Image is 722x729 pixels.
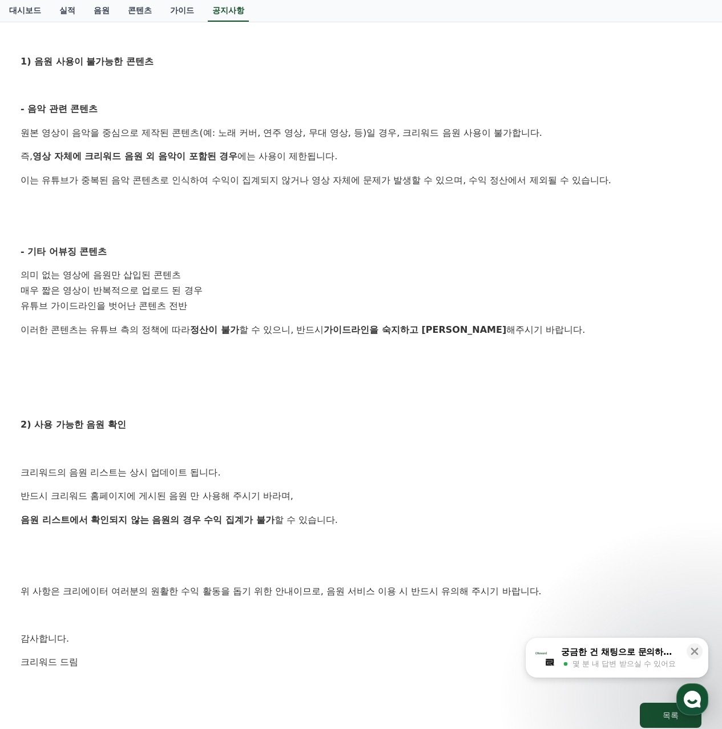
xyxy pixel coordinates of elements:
[190,324,239,335] strong: 정산이 불가
[21,631,701,646] p: 감사합니다.
[36,379,43,388] span: 홈
[104,380,118,389] span: 대화
[21,103,98,114] strong: - 음악 관련 콘텐츠
[21,489,701,504] p: 반드시 크리워드 홈페이지에 게시된 음원 만 사용해 주시기 바라며,
[3,362,75,390] a: 홈
[21,703,701,728] a: 목록
[21,655,701,670] p: 크리워드 드림
[21,323,701,337] p: 이러한 콘텐츠는 유튜브 측의 정책에 따라 할 수 있으니, 반드시 해주시기 바랍니다.
[21,149,701,164] p: 즉, 에는 사용이 제한됩니다.
[21,173,701,188] p: 이는 유튜브가 중복된 음악 콘텐츠로 인식하여 수익이 집계되지 않거나 영상 자체에 문제가 발생할 수 있으며, 수익 정산에서 제외될 수 있습니다.
[21,246,107,257] strong: - 기타 어뷰징 콘텐츠
[176,379,190,388] span: 설정
[21,56,154,67] strong: 1) 음원 사용이 불가능한 콘텐츠
[640,703,701,728] button: 목록
[21,513,701,527] p: 할 수 있습니다.
[21,299,701,314] li: 유튜브 가이드라인을 벗어난 콘텐츠 전반
[33,151,237,162] strong: 영상 자체에 크리워드 음원 외 음악이 포함된 경우
[663,710,679,721] div: 목록
[21,465,701,480] p: 크리워드의 음원 리스트는 상시 업데이트 됩니다.
[21,419,126,430] strong: 2) 사용 가능한 음원 확인
[147,362,219,390] a: 설정
[21,268,701,283] li: 의미 없는 영상에 음원만 삽입된 콘텐츠
[21,283,701,299] li: 매우 짧은 영상이 반복적으로 업로드 된 경우
[75,362,147,390] a: 대화
[21,514,275,525] strong: 음원 리스트에서 확인되지 않는 음원의 경우 수익 집계가 불가
[21,584,701,599] p: 위 사항은 크리에이터 여러분의 원활한 수익 활동을 돕기 위한 안내이므로, 음원 서비스 이용 시 반드시 유의해 주시기 바랍니다.
[21,126,701,140] p: 원본 영상이 음악을 중심으로 제작된 콘텐츠(예: 노래 커버, 연주 영상, 무대 영상, 등)일 경우, 크리워드 음원 사용이 불가합니다.
[324,324,506,335] strong: 가이드라인을 숙지하고 [PERSON_NAME]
